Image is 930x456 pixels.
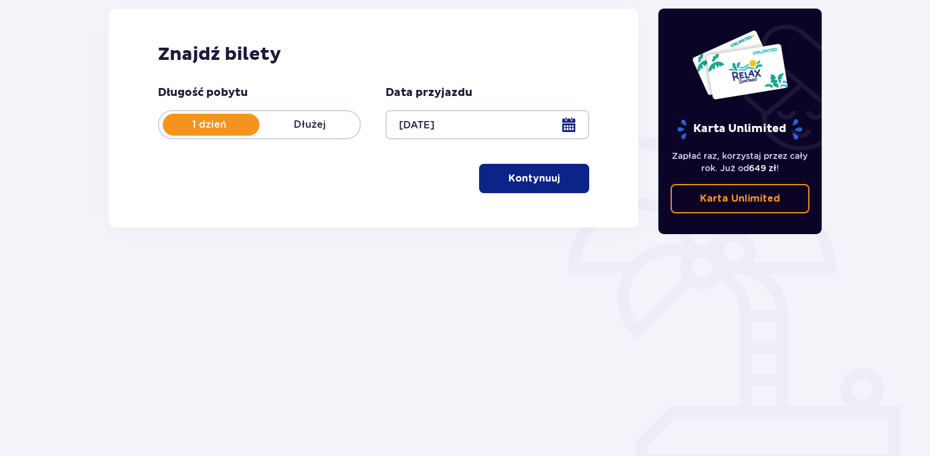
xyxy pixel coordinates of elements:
img: Dwie karty całoroczne do Suntago z napisem 'UNLIMITED RELAX', na białym tle z tropikalnymi liśćmi... [691,29,789,100]
p: Data przyjazdu [385,86,472,100]
p: Dłużej [259,118,360,131]
p: 1 dzień [159,118,259,131]
p: Zapłać raz, korzystaj przez cały rok. Już od ! [671,150,810,174]
a: Karta Unlimited [671,184,810,213]
h2: Znajdź bilety [158,43,589,66]
p: Długość pobytu [158,86,248,100]
p: Karta Unlimited [700,192,780,205]
span: 649 zł [749,163,776,173]
button: Kontynuuj [479,164,589,193]
p: Karta Unlimited [676,119,803,140]
p: Kontynuuj [508,172,560,185]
